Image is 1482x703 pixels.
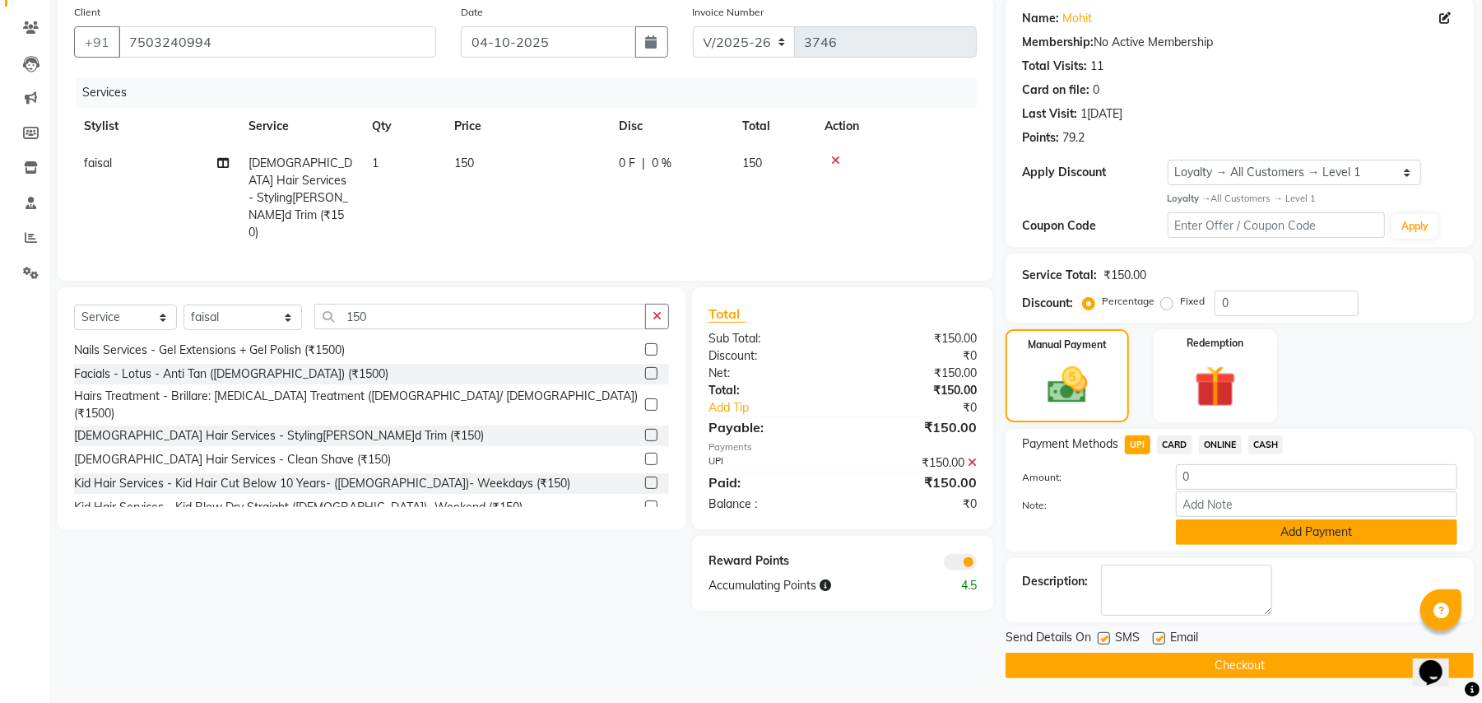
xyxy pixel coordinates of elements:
div: Balance : [696,496,843,513]
span: 150 [454,156,474,170]
div: 79.2 [1062,129,1085,147]
div: Nails Services - Gel Extensions + Gel Polish (₹1500) [74,342,345,359]
span: | [642,155,645,172]
div: Service Total: [1022,267,1097,284]
th: Action [815,108,977,145]
div: ₹150.00 [1103,267,1146,284]
label: Percentage [1102,294,1154,309]
div: Points: [1022,129,1059,147]
button: +91 [74,26,120,58]
span: Payment Methods [1022,435,1118,453]
div: Total Visits: [1022,58,1087,75]
div: Card on file: [1022,81,1089,99]
label: Amount: [1010,470,1163,485]
span: faisal [84,156,112,170]
span: CASH [1248,435,1284,454]
th: Service [239,108,362,145]
th: Disc [609,108,732,145]
div: Sub Total: [696,330,843,347]
div: ₹0 [843,496,989,513]
strong: Loyalty → [1168,193,1211,204]
div: 4.5 [916,577,989,594]
div: ₹150.00 [843,330,989,347]
div: Facials - Lotus - Anti Tan ([DEMOGRAPHIC_DATA]) (₹1500) [74,365,388,383]
button: Add Payment [1176,519,1457,545]
div: Description: [1022,573,1088,590]
div: Net: [696,365,843,382]
label: Redemption [1187,336,1243,351]
div: Discount: [696,347,843,365]
div: ₹150.00 [843,454,989,472]
input: Add Note [1176,491,1457,517]
span: 0 % [652,155,671,172]
div: Accumulating Points [696,577,916,594]
label: Date [461,5,483,20]
div: ₹150.00 [843,365,989,382]
iframe: chat widget [1413,637,1466,687]
div: ₹0 [867,399,989,417]
input: Amount [1176,464,1457,490]
div: Total: [696,382,843,399]
div: ₹0 [843,347,989,365]
div: Apply Discount [1022,164,1167,181]
label: Client [74,5,100,20]
div: Kid Hair Services - Kid Blow Dry Straight ([DEMOGRAPHIC_DATA]) -Weekend (₹150) [74,499,523,516]
div: [DEMOGRAPHIC_DATA] Hair Services - Styling[PERSON_NAME]d Trim (₹150) [74,427,484,445]
div: No Active Membership [1022,34,1457,51]
div: Payable: [696,417,843,437]
div: Kid Hair Services - Kid Hair Cut Below 10 Years- ([DEMOGRAPHIC_DATA])- Weekdays (₹150) [74,475,570,492]
div: ₹150.00 [843,382,989,399]
a: Add Tip [696,399,867,417]
div: Hairs Treatment - Brillare: [MEDICAL_DATA] Treatment ([DEMOGRAPHIC_DATA]/ [DEMOGRAPHIC_DATA]) (₹1... [74,388,639,422]
span: Send Details On [1006,629,1091,649]
span: 0 F [619,155,635,172]
div: Last Visit: [1022,105,1077,123]
span: UPI [1125,435,1150,454]
img: _cash.svg [1035,362,1100,408]
div: 11 [1090,58,1103,75]
a: Mohit [1062,10,1092,27]
span: 1 [372,156,379,170]
div: UPI [696,454,843,472]
div: Paid: [696,473,843,492]
div: ₹150.00 [843,473,989,492]
div: Discount: [1022,295,1073,312]
span: 150 [742,156,762,170]
th: Qty [362,108,444,145]
span: CARD [1157,435,1192,454]
span: ONLINE [1199,435,1242,454]
input: Enter Offer / Coupon Code [1168,212,1385,238]
th: Stylist [74,108,239,145]
th: Total [732,108,815,145]
span: Email [1170,629,1198,649]
div: All Customers → Level 1 [1168,192,1457,206]
span: Total [708,305,746,323]
button: Checkout [1006,653,1474,678]
div: Name: [1022,10,1059,27]
div: Membership: [1022,34,1094,51]
div: Services [76,77,989,108]
input: Search by Name/Mobile/Email/Code [118,26,436,58]
span: SMS [1115,629,1140,649]
button: Apply [1391,214,1438,239]
div: 0 [1093,81,1099,99]
label: Invoice Number [693,5,764,20]
div: Payments [708,440,977,454]
img: _gift.svg [1182,361,1249,412]
div: ₹150.00 [843,417,989,437]
th: Price [444,108,609,145]
div: [DEMOGRAPHIC_DATA] Hair Services - Clean Shave (₹150) [74,451,391,468]
label: Manual Payment [1028,338,1107,352]
div: 1[DATE] [1080,105,1122,123]
div: Coupon Code [1022,217,1167,235]
div: Reward Points [696,552,843,570]
label: Fixed [1180,294,1205,309]
input: Search or Scan [314,304,646,329]
span: [DEMOGRAPHIC_DATA] Hair Services - Styling[PERSON_NAME]d Trim (₹150) [249,156,352,240]
label: Note: [1010,498,1163,513]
